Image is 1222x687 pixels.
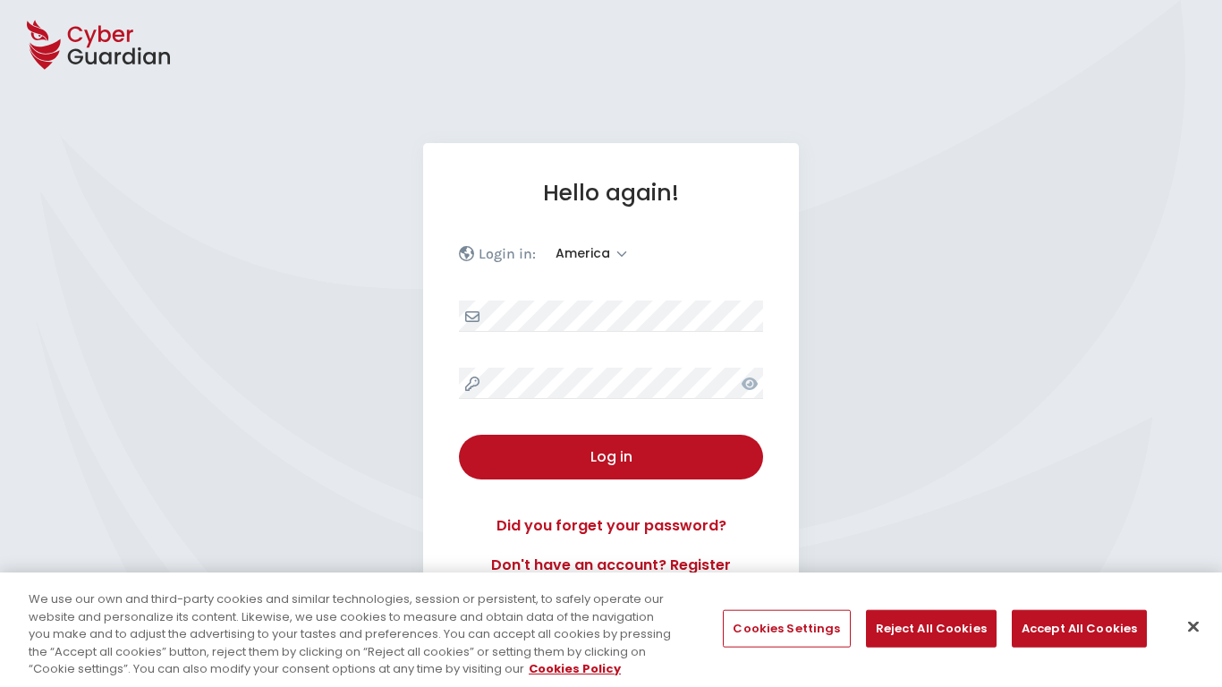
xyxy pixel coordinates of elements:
[1174,607,1213,647] button: Close
[459,555,763,576] a: Don't have an account? Register
[459,435,763,479] button: Log in
[472,446,750,468] div: Log in
[459,179,763,207] h1: Hello again!
[723,610,850,648] button: Cookies Settings, Opens the preference center dialog
[459,515,763,537] a: Did you forget your password?
[866,610,997,648] button: Reject All Cookies
[29,590,672,678] div: We use our own and third-party cookies and similar technologies, session or persistent, to safely...
[479,245,536,263] p: Login in:
[529,660,621,677] a: More information about your privacy, opens in a new tab
[1012,610,1147,648] button: Accept All Cookies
